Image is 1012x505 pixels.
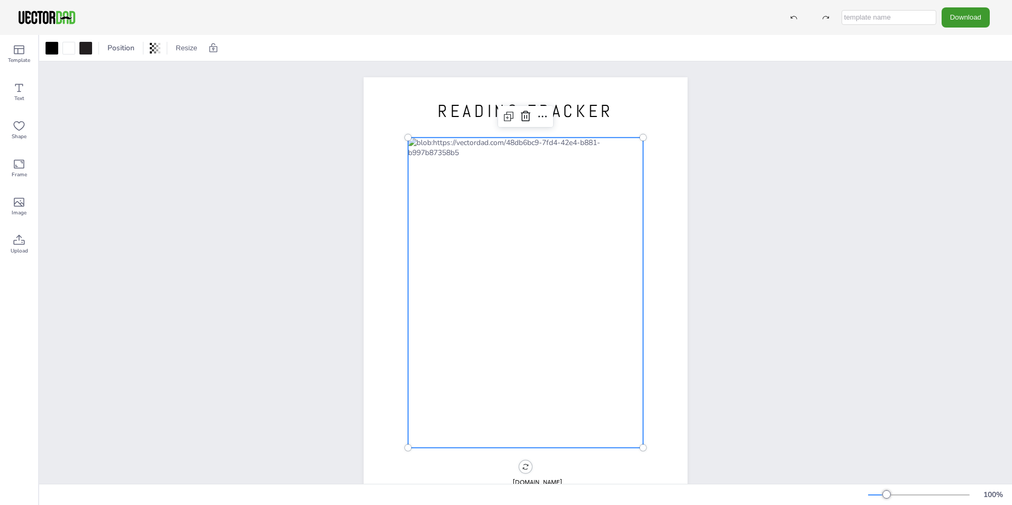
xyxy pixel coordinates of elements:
[105,43,137,53] span: Position
[171,40,202,57] button: Resize
[12,209,26,217] span: Image
[513,478,562,486] span: [DOMAIN_NAME]
[12,170,27,179] span: Frame
[8,56,30,65] span: Template
[17,10,77,25] img: VectorDad-1.png
[12,132,26,141] span: Shape
[11,247,28,255] span: Upload
[980,490,1006,500] div: 100 %
[438,100,613,122] span: READING TRACKER
[842,10,936,25] input: template name
[942,7,990,27] button: Download
[14,94,24,103] span: Text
